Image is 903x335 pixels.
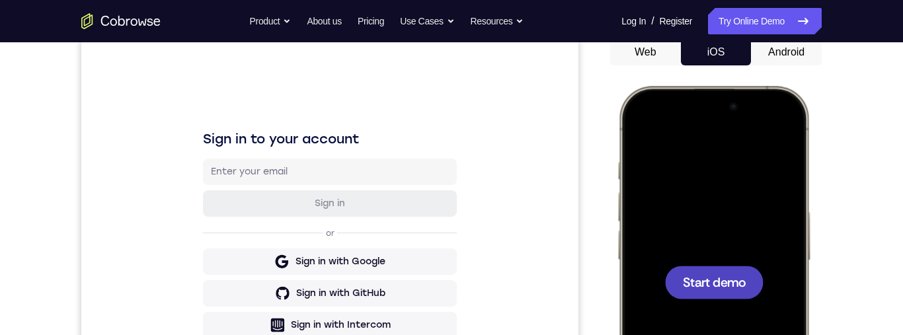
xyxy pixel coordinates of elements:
button: Sign in with GitHub [122,241,375,268]
a: About us [307,8,341,34]
h1: Sign in to your account [122,91,375,109]
button: Sign in [122,151,375,178]
button: iOS [681,39,752,65]
button: Sign in with Zendesk [122,305,375,331]
button: Product [250,8,292,34]
input: Enter your email [130,126,368,139]
span: / [651,13,654,29]
p: or [242,189,256,200]
button: Sign in with Intercom [122,273,375,299]
a: Try Online Demo [708,8,822,34]
div: Sign in with Intercom [210,279,309,293]
div: Sign in with Google [214,216,304,229]
button: Start demo [48,180,147,213]
a: Register [660,8,692,34]
a: Log In [621,8,646,34]
a: Pricing [358,8,384,34]
button: Resources [471,8,524,34]
button: Web [610,39,681,65]
div: Sign in with GitHub [215,248,304,261]
button: Use Cases [400,8,454,34]
button: Android [751,39,822,65]
span: Start demo [66,190,129,202]
div: Sign in with Zendesk [211,311,308,324]
a: Go to the home page [81,13,161,29]
button: Sign in with Google [122,209,375,236]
